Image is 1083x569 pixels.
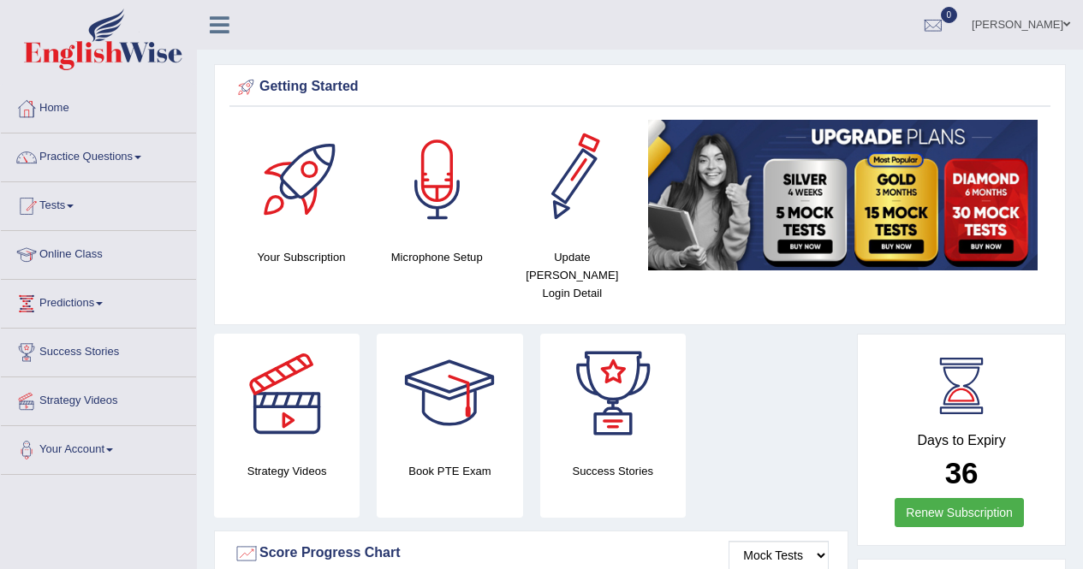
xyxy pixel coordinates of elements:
[214,462,360,480] h4: Strategy Videos
[1,85,196,127] a: Home
[234,541,829,566] div: Score Progress Chart
[877,433,1046,448] h4: Days to Expiry
[895,498,1024,527] a: Renew Subscription
[1,329,196,371] a: Success Stories
[513,248,631,302] h4: Update [PERSON_NAME] Login Detail
[1,280,196,323] a: Predictions
[242,248,360,266] h4: Your Subscription
[648,120,1038,270] img: small5.jpg
[234,74,1046,100] div: Getting Started
[1,182,196,225] a: Tests
[1,426,196,469] a: Your Account
[1,377,196,420] a: Strategy Videos
[1,231,196,274] a: Online Class
[378,248,496,266] h4: Microphone Setup
[377,462,522,480] h4: Book PTE Exam
[945,456,979,489] b: 36
[540,462,686,480] h4: Success Stories
[1,133,196,176] a: Practice Questions
[941,7,958,23] span: 0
